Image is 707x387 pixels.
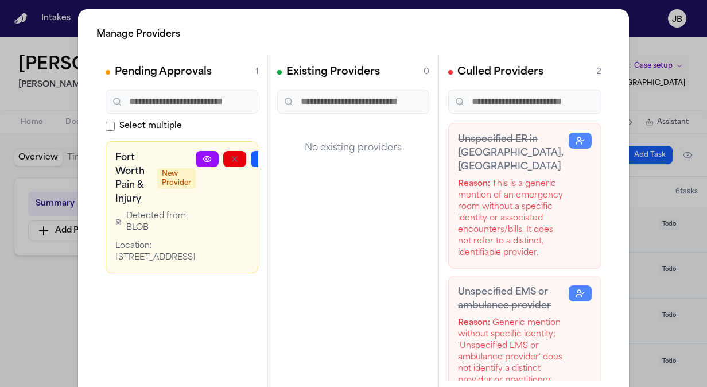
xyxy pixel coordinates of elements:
[458,285,569,313] h3: Unspecified EMS or ambulance provider
[115,241,196,264] div: Location: [STREET_ADDRESS]
[596,67,601,78] span: 2
[251,151,274,167] button: Merge
[458,180,490,188] strong: Reason:
[457,64,543,80] h2: Culled Providers
[196,151,219,167] a: View Provider
[458,319,490,327] strong: Reason:
[424,67,429,78] span: 0
[569,285,592,301] button: Restore Provider
[286,64,380,80] h2: Existing Providers
[569,133,592,149] button: Restore Provider
[115,151,150,206] h3: Fort Worth Pain & Injury
[106,122,115,131] input: Select multiple
[115,64,212,80] h2: Pending Approvals
[126,211,196,234] span: Detected from: BLOB
[458,179,569,259] div: This is a generic mention of an emergency room without a specific identity or associated encounte...
[157,168,196,189] span: New Provider
[255,67,258,78] span: 1
[223,151,246,167] button: Reject
[96,28,611,41] h2: Manage Providers
[458,133,569,174] h3: Unspecified ER in [GEOGRAPHIC_DATA], [GEOGRAPHIC_DATA]
[119,121,182,132] span: Select multiple
[277,123,430,173] div: No existing providers
[458,318,569,386] div: Generic mention without specific identity; 'Unspecified EMS or ambulance provider' does not ident...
